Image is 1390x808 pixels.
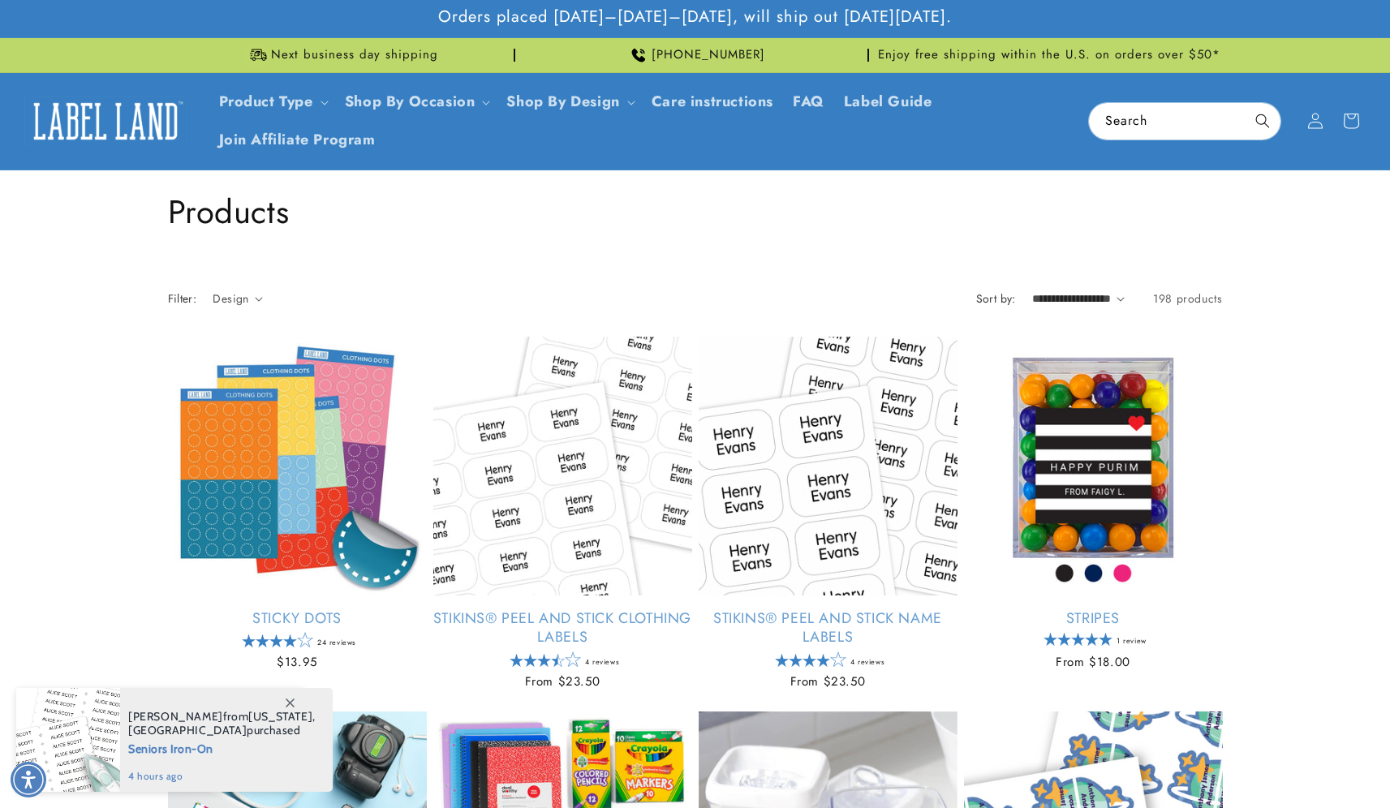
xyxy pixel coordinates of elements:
a: Shop By Design [506,91,619,112]
span: Next business day shipping [271,47,438,63]
a: Label Land [19,90,193,153]
span: [PERSON_NAME] [128,709,223,724]
a: Stikins® Peel and Stick Name Labels [699,609,958,647]
label: Sort by: [976,290,1016,307]
a: Join Affiliate Program [209,121,385,159]
a: Care instructions [642,83,783,121]
summary: Shop By Design [497,83,641,121]
span: Seniors Iron-On [128,737,316,758]
span: [GEOGRAPHIC_DATA] [128,723,247,737]
h1: Products [168,191,1223,233]
div: Announcement [168,38,515,72]
iframe: Gorgias live chat messenger [1228,738,1374,792]
h2: Filter: [168,290,197,307]
summary: Design (0 selected) [213,290,263,307]
a: Sticky Dots [168,609,427,628]
span: Enjoy free shipping within the U.S. on orders over $50* [878,47,1220,63]
a: Stripes [964,609,1223,628]
span: 4 hours ago [128,769,316,784]
a: FAQ [783,83,834,121]
span: Design [213,290,248,307]
span: Join Affiliate Program [219,131,376,149]
a: Product Type [219,91,313,112]
div: Announcement [876,38,1223,72]
img: Label Land [24,96,187,146]
summary: Product Type [209,83,335,121]
a: Label Guide [834,83,942,121]
span: [US_STATE] [248,709,312,724]
span: FAQ [793,92,824,111]
span: Care instructions [652,92,773,111]
summary: Shop By Occasion [335,83,497,121]
span: [PHONE_NUMBER] [652,47,765,63]
span: from , purchased [128,710,316,737]
span: Orders placed [DATE]–[DATE]–[DATE], will ship out [DATE][DATE]. [438,6,952,28]
span: Label Guide [844,92,932,111]
span: Shop By Occasion [345,92,476,111]
div: Accessibility Menu [11,762,46,797]
a: Stikins® Peel and Stick Clothing Labels [433,609,692,647]
div: Announcement [522,38,869,72]
span: 198 products [1153,290,1222,307]
button: Search [1245,103,1280,139]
